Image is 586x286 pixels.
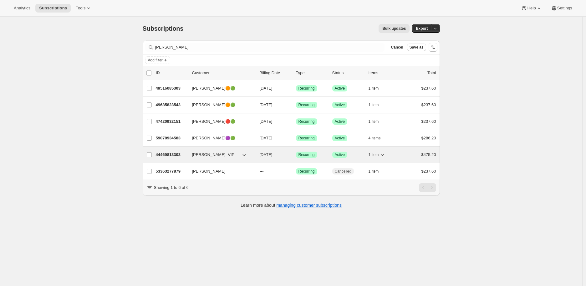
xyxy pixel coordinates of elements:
button: [PERSON_NAME] [188,166,251,176]
span: Save as [410,45,424,50]
p: Billing Date [260,70,291,76]
div: 53363277879[PERSON_NAME]---SuccessRecurringCancelled1 item$237.60 [156,167,436,176]
span: [DATE] [260,152,273,157]
button: Export [412,24,431,33]
div: Items [369,70,400,76]
button: Tools [72,4,95,13]
span: Active [335,152,345,157]
span: Tools [76,6,85,11]
span: Active [335,102,345,107]
p: 49685823543 [156,102,187,108]
button: Help [517,4,546,13]
span: Subscriptions [39,6,67,11]
span: Analytics [14,6,30,11]
span: Recurring [298,136,315,141]
span: Cancelled [335,169,351,174]
div: Type [296,70,327,76]
span: [PERSON_NAME]🔴🟢 [192,118,236,125]
span: [DATE] [260,102,273,107]
span: 4 items [369,136,381,141]
p: 59078934583 [156,135,187,141]
span: [PERSON_NAME]🟠🟢 [192,85,236,91]
p: 53363277879 [156,168,187,174]
p: Total [427,70,436,76]
button: Analytics [10,4,34,13]
button: 1 item [369,150,386,159]
span: [DATE] [260,86,273,91]
button: [PERSON_NAME]🔴🟢 [188,117,251,127]
span: Add filter [148,58,163,63]
button: [PERSON_NAME]🟠🟢 [188,100,251,110]
button: Bulk updates [379,24,410,33]
button: 4 items [369,134,388,143]
div: 59078934583[PERSON_NAME]🟣🟢[DATE]SuccessRecurringSuccessActive4 items$286.20 [156,134,436,143]
a: managing customer subscriptions [276,203,342,208]
span: 1 item [369,102,379,107]
span: $237.60 [421,169,436,174]
div: 49516085303[PERSON_NAME]🟠🟢[DATE]SuccessRecurringSuccessActive1 item$237.60 [156,84,436,93]
input: Filter subscribers [155,43,385,52]
p: 47420932151 [156,118,187,125]
span: Recurring [298,86,315,91]
span: $475.20 [421,152,436,157]
span: Active [335,119,345,124]
p: Customer [192,70,255,76]
span: [DATE] [260,119,273,124]
span: Bulk updates [382,26,406,31]
span: Help [527,6,536,11]
span: [DATE] [260,136,273,140]
button: 1 item [369,167,386,176]
p: Learn more about [241,202,342,208]
button: Settings [547,4,576,13]
button: Subscriptions [35,4,71,13]
p: Showing 1 to 6 of 6 [154,185,189,191]
span: [PERSON_NAME] [192,168,226,174]
span: Cancel [391,45,403,50]
span: $237.60 [421,102,436,107]
span: Recurring [298,119,315,124]
button: [PERSON_NAME]- VIP [188,150,251,160]
div: 47420932151[PERSON_NAME]🔴🟢[DATE]SuccessRecurringSuccessActive1 item$237.60 [156,117,436,126]
span: $237.60 [421,119,436,124]
div: 44469813303[PERSON_NAME]- VIP[DATE]SuccessRecurringSuccessActive1 item$475.20 [156,150,436,159]
button: 1 item [369,101,386,109]
span: Recurring [298,102,315,107]
span: $237.60 [421,86,436,91]
span: Active [335,86,345,91]
span: Recurring [298,152,315,157]
p: ID [156,70,187,76]
button: 1 item [369,84,386,93]
div: 49685823543[PERSON_NAME]🟠🟢[DATE]SuccessRecurringSuccessActive1 item$237.60 [156,101,436,109]
span: [PERSON_NAME]🟠🟢 [192,102,236,108]
span: Active [335,136,345,141]
span: 1 item [369,119,379,124]
button: Sort the results [429,43,437,52]
span: Settings [557,6,572,11]
span: [PERSON_NAME]🟣🟢 [192,135,236,141]
span: Subscriptions [143,25,184,32]
span: $286.20 [421,136,436,140]
button: [PERSON_NAME]🟣🟢 [188,133,251,143]
div: IDCustomerBilling DateTypeStatusItemsTotal [156,70,436,76]
nav: Pagination [419,183,436,192]
span: --- [260,169,264,174]
button: 1 item [369,117,386,126]
p: 44469813303 [156,152,187,158]
span: [PERSON_NAME]- VIP [192,152,235,158]
button: [PERSON_NAME]🟠🟢 [188,83,251,93]
p: Status [332,70,364,76]
button: Add filter [145,56,170,64]
span: 1 item [369,169,379,174]
button: Cancel [388,44,405,51]
span: 1 item [369,86,379,91]
p: 49516085303 [156,85,187,91]
span: Recurring [298,169,315,174]
span: 1 item [369,152,379,157]
button: Save as [407,44,426,51]
span: Export [416,26,428,31]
